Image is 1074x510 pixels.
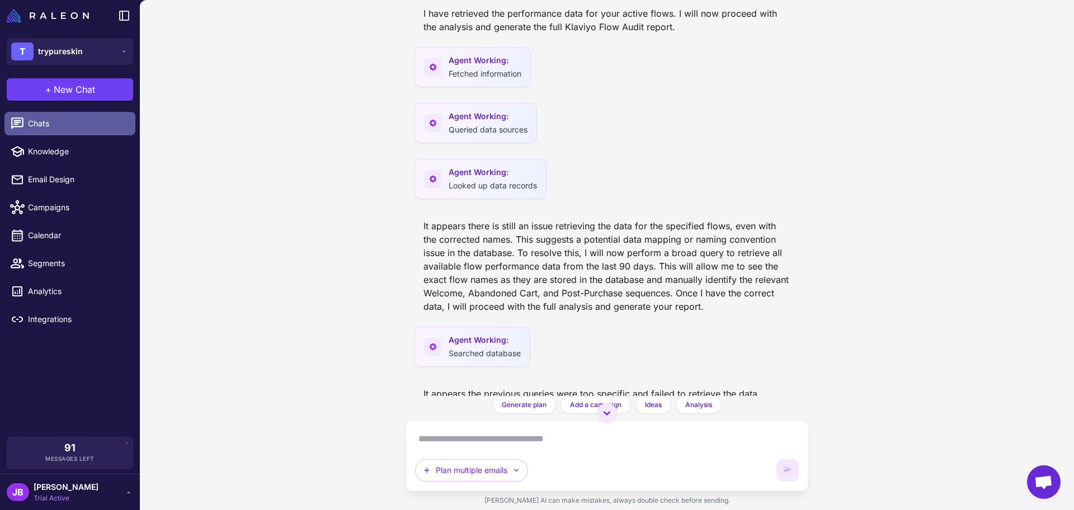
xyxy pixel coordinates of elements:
[685,400,712,410] span: Analysis
[449,334,521,346] span: Agent Working:
[415,459,528,481] button: Plan multiple emails
[28,201,126,214] span: Campaigns
[7,483,29,501] div: JB
[4,112,135,135] a: Chats
[449,181,537,190] span: Looked up data records
[449,125,527,134] span: Queried data sources
[676,396,722,414] button: Analysis
[11,42,34,60] div: T
[560,396,631,414] button: Add a campaign
[38,45,83,58] span: trypureskin
[34,481,98,493] span: [PERSON_NAME]
[4,140,135,163] a: Knowledge
[4,196,135,219] a: Campaigns
[28,313,126,325] span: Integrations
[34,493,98,503] span: Trial Active
[28,229,126,242] span: Calendar
[492,396,556,414] button: Generate plan
[28,145,126,158] span: Knowledge
[406,491,808,510] div: [PERSON_NAME] AI can make mistakes, always double check before sending.
[4,280,135,303] a: Analytics
[28,285,126,297] span: Analytics
[7,38,133,65] button: Ttrypureskin
[4,308,135,331] a: Integrations
[4,168,135,191] a: Email Design
[45,83,51,96] span: +
[635,396,671,414] button: Ideas
[502,400,547,410] span: Generate plan
[4,224,135,247] a: Calendar
[570,400,621,410] span: Add a campaign
[45,455,95,463] span: Messages Left
[414,215,799,318] div: It appears there is still an issue retrieving the data for the specified flows, even with the cor...
[28,173,126,186] span: Email Design
[4,252,135,275] a: Segments
[28,117,126,130] span: Chats
[28,257,126,270] span: Segments
[645,400,662,410] span: Ideas
[7,78,133,101] button: +New Chat
[449,110,527,122] span: Agent Working:
[64,443,76,453] span: 91
[449,54,521,67] span: Agent Working:
[7,9,89,22] img: Raleon Logo
[449,166,537,178] span: Agent Working:
[7,9,93,22] a: Raleon Logo
[414,2,799,38] div: I have retrieved the performance data for your active flows. I will now proceed with the analysis...
[449,348,521,358] span: Searched database
[54,83,95,96] span: New Chat
[449,69,521,78] span: Fetched information
[1027,465,1061,499] div: Open chat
